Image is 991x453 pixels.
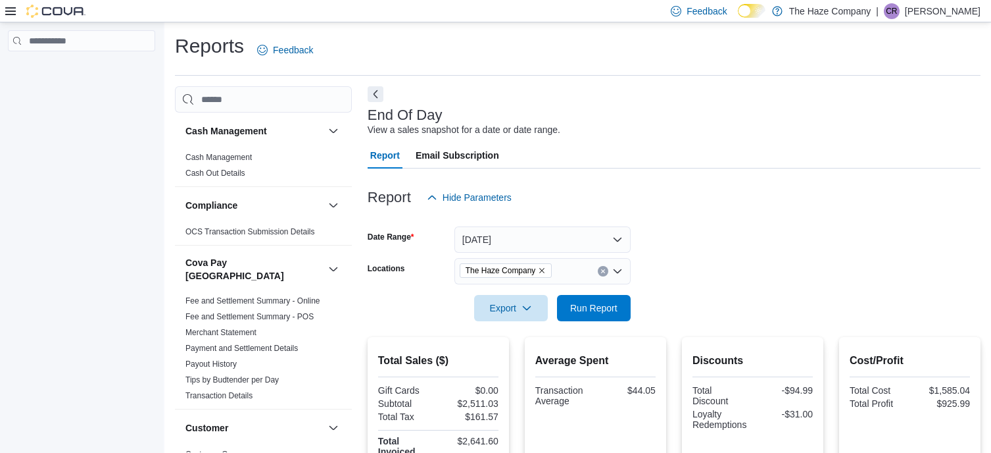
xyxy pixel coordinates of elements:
p: [PERSON_NAME] [905,3,980,19]
img: Cova [26,5,85,18]
span: Fee and Settlement Summary - Online [185,296,320,306]
button: Open list of options [612,266,623,277]
button: Customer [326,420,341,436]
div: Total Discount [692,385,750,406]
button: Export [474,295,548,321]
button: Compliance [326,198,341,213]
p: | [876,3,879,19]
input: Dark Mode [738,4,765,18]
button: [DATE] [454,226,631,253]
div: -$31.00 [755,409,813,419]
h3: Customer [185,421,228,435]
span: Feedback [273,43,313,57]
span: The Haze Company [466,264,536,277]
div: $161.57 [441,412,498,422]
label: Locations [368,263,405,274]
a: Cash Management [185,153,252,162]
a: Fee and Settlement Summary - POS [185,312,314,321]
div: Total Tax [378,412,436,422]
div: $2,641.60 [441,436,498,446]
span: Cash Management [185,152,252,163]
div: $2,511.03 [441,398,498,409]
h3: End Of Day [368,107,443,123]
button: Cova Pay [GEOGRAPHIC_DATA] [326,261,341,277]
div: Cova Pay [GEOGRAPHIC_DATA] [175,293,352,409]
nav: Complex example [8,54,155,86]
div: Cindy Russell [884,3,900,19]
h2: Total Sales ($) [378,353,498,369]
span: Fee and Settlement Summary - POS [185,311,314,322]
div: Total Profit [850,398,907,409]
button: Next [368,86,383,102]
span: Run Report [570,302,617,315]
span: OCS Transaction Submission Details [185,226,315,237]
div: -$94.99 [755,385,813,396]
a: Transaction Details [185,391,253,400]
button: Run Report [557,295,631,321]
span: Email Subscription [416,142,499,169]
h3: Report [368,190,411,205]
h3: Cash Management [185,124,267,138]
a: Payout History [185,360,237,369]
span: Tips by Budtender per Day [185,375,279,385]
span: Report [370,142,400,169]
span: Merchant Statement [185,327,256,338]
button: Cash Management [185,124,323,138]
div: $1,585.04 [912,385,970,396]
h2: Cost/Profit [850,353,970,369]
a: Merchant Statement [185,328,256,337]
span: CR [886,3,897,19]
label: Date Range [368,232,414,242]
div: $0.00 [441,385,498,396]
span: Transaction Details [185,390,253,401]
div: Total Cost [850,385,907,396]
h2: Average Spent [535,353,656,369]
div: Transaction Average [535,385,593,406]
button: Compliance [185,199,323,212]
div: $925.99 [912,398,970,409]
span: Feedback [687,5,727,18]
a: Tips by Budtender per Day [185,375,279,385]
div: Cash Management [175,149,352,186]
div: Subtotal [378,398,436,409]
h1: Reports [175,33,244,59]
span: The Haze Company [460,263,552,278]
span: Hide Parameters [443,191,512,204]
a: Fee and Settlement Summary - Online [185,296,320,306]
button: Hide Parameters [422,184,517,211]
a: Feedback [252,37,318,63]
a: Cash Out Details [185,169,245,178]
button: Cova Pay [GEOGRAPHIC_DATA] [185,256,323,282]
div: Compliance [175,224,352,245]
p: The Haze Company [789,3,871,19]
div: Gift Cards [378,385,436,396]
span: Payout History [185,359,237,369]
button: Cash Management [326,123,341,139]
span: Export [482,295,540,321]
div: View a sales snapshot for a date or date range. [368,123,560,137]
h3: Compliance [185,199,237,212]
h2: Discounts [692,353,813,369]
div: Loyalty Redemptions [692,409,750,430]
button: Clear input [598,266,608,277]
a: OCS Transaction Submission Details [185,227,315,236]
a: Payment and Settlement Details [185,344,298,353]
button: Remove The Haze Company from selection in this group [538,267,546,275]
div: $44.05 [598,385,656,396]
button: Customer [185,421,323,435]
